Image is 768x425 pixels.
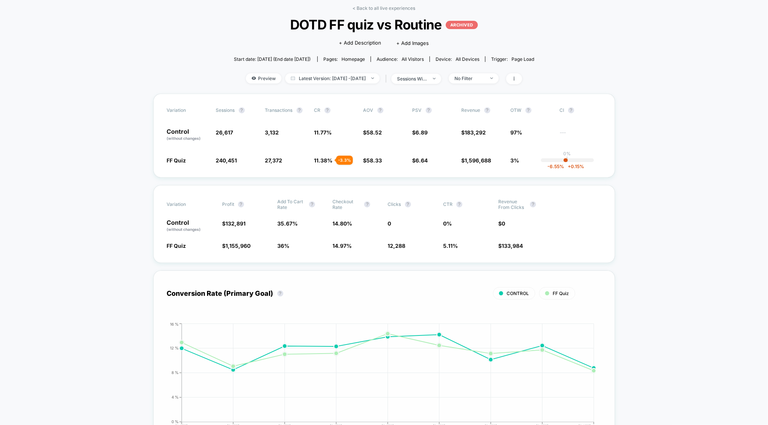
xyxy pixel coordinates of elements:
[336,156,353,165] div: - 3.3 %
[222,243,250,249] span: $
[332,243,352,249] span: 14.97 %
[167,128,209,141] p: Control
[216,129,233,136] span: 26,617
[246,73,281,83] span: Preview
[511,129,522,136] span: 97%
[456,201,462,207] button: ?
[353,5,416,11] a: < Back to all live experiences
[397,76,427,82] div: sessions with impression
[277,291,283,297] button: ?
[314,129,332,136] span: 11.77 %
[388,243,406,249] span: 12,288
[167,243,186,249] span: FF Quiz
[511,56,534,62] span: Page Load
[291,76,295,80] img: calendar
[167,107,209,113] span: Variation
[314,157,333,164] span: 11.38 %
[456,56,479,62] span: all devices
[498,220,505,227] span: $
[462,157,491,164] span: $
[167,219,215,232] p: Control
[238,201,244,207] button: ?
[388,220,391,227] span: 0
[342,56,365,62] span: homepage
[226,220,246,227] span: 132,891
[226,243,250,249] span: 1,155,960
[167,157,186,164] span: FF Quiz
[325,107,331,113] button: ?
[502,220,505,227] span: 0
[498,199,526,210] span: Revenue From Clicks
[332,220,352,227] span: 14.80 %
[560,107,601,113] span: CI
[363,129,382,136] span: $
[564,151,571,156] p: 0%
[490,77,493,79] img: end
[367,157,382,164] span: 58.33
[367,129,382,136] span: 58.52
[170,321,179,326] tspan: 16 %
[277,220,298,227] span: 35.67 %
[454,76,485,81] div: No Filter
[567,156,568,162] p: |
[568,164,571,169] span: +
[297,107,303,113] button: ?
[507,291,529,296] span: CONTROL
[443,243,458,249] span: 5.11 %
[323,56,365,62] div: Pages:
[413,157,428,164] span: $
[172,419,179,424] tspan: 0 %
[265,107,293,113] span: Transactions
[172,395,179,399] tspan: 4 %
[413,129,428,136] span: $
[377,56,424,62] div: Audience:
[172,370,179,375] tspan: 8 %
[560,130,601,141] span: ---
[484,107,490,113] button: ?
[216,107,235,113] span: Sessions
[511,157,519,164] span: 3%
[553,291,569,296] span: FF Quiz
[568,107,574,113] button: ?
[491,56,534,62] div: Trigger:
[446,21,478,29] p: ARCHIVED
[377,107,383,113] button: ?
[443,201,453,207] span: CTR
[564,164,584,169] span: 0.15 %
[309,201,315,207] button: ?
[465,157,491,164] span: 1,596,688
[314,107,321,113] span: CR
[405,201,411,207] button: ?
[371,77,374,79] img: end
[167,227,201,232] span: (without changes)
[498,243,523,249] span: $
[462,107,481,113] span: Revenue
[249,17,519,32] span: DOTD FF quiz vs Routine
[364,201,370,207] button: ?
[426,107,432,113] button: ?
[170,346,179,350] tspan: 12 %
[277,243,289,249] span: 36 %
[443,220,452,227] span: 0 %
[547,164,564,169] span: -6.55 %
[363,157,382,164] span: $
[530,201,536,207] button: ?
[388,201,401,207] span: Clicks
[239,107,245,113] button: ?
[265,157,283,164] span: 27,372
[234,56,311,62] span: Start date: [DATE] (End date [DATE])
[502,243,523,249] span: 133,984
[363,107,374,113] span: AOV
[332,199,360,210] span: Checkout Rate
[430,56,485,62] span: Device:
[402,56,424,62] span: All Visitors
[277,199,305,210] span: Add To Cart Rate
[465,129,486,136] span: 183,292
[416,129,428,136] span: 6.89
[413,107,422,113] span: PSV
[433,78,436,79] img: end
[511,107,552,113] span: OTW
[397,40,429,46] span: + Add Images
[525,107,532,113] button: ?
[383,73,391,84] span: |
